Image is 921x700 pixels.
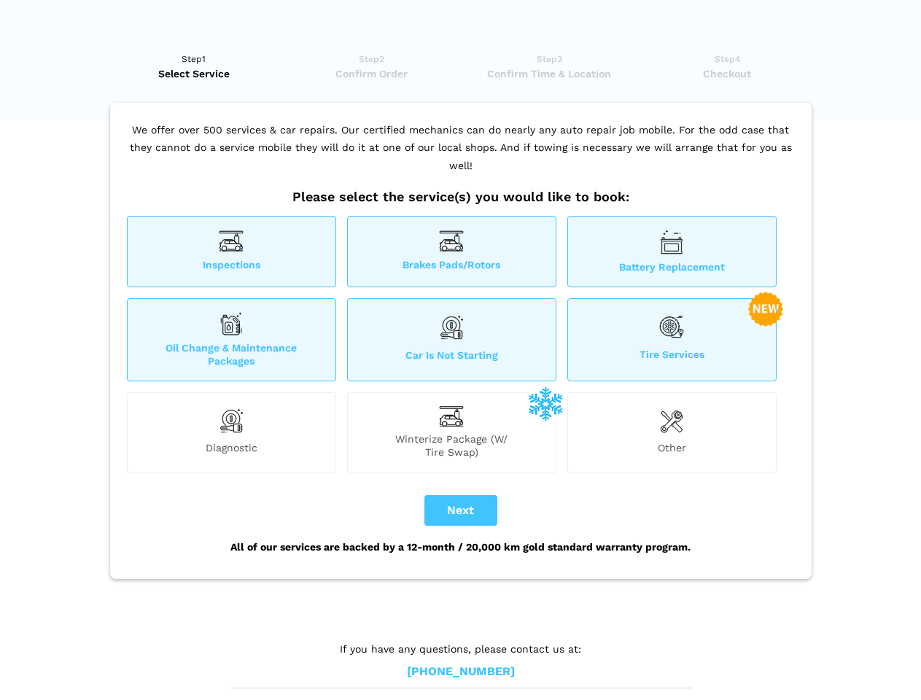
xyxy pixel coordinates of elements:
p: We offer over 500 services & car repairs. Our certified mechanics can do nearly any auto repair j... [123,121,798,190]
img: new-badge-2-48.png [748,292,783,327]
button: Next [424,495,497,526]
span: Confirm Order [287,66,456,81]
span: Battery Replacement [568,260,776,273]
span: Confirm Time & Location [465,66,634,81]
p: If you have any questions, please contact us at: [231,641,691,657]
span: Diagnostic [128,441,335,459]
a: Step1 [110,52,279,81]
span: Brakes Pads/Rotors [348,258,556,273]
h2: Please select the service(s) you would like to book: [123,189,798,205]
div: All of our services are backed by a 12-month / 20,000 km gold standard warranty program. [123,526,798,568]
a: Step4 [643,52,812,81]
span: Tire Services [568,348,776,367]
span: Oil Change & Maintenance Packages [128,341,335,367]
a: Step2 [287,52,456,81]
span: Select Service [110,66,279,81]
a: [PHONE_NUMBER] [407,664,515,680]
span: Winterize Package (W/ Tire Swap) [348,432,556,459]
span: Checkout [643,66,812,81]
span: Car is not starting [348,349,556,367]
span: Inspections [128,258,335,273]
img: winterize-icon_1.png [528,386,563,421]
span: Other [568,441,776,459]
a: Step3 [465,52,634,81]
